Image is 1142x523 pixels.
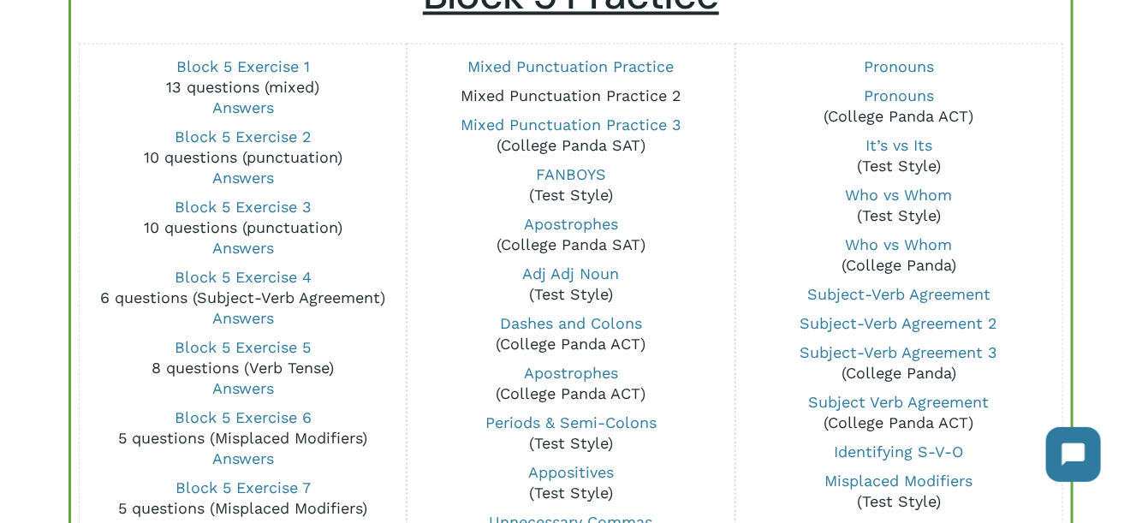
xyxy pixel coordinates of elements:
[807,285,990,303] a: Subject-Verb Agreement
[175,268,312,286] a: Block 5 Exercise 4
[746,135,1052,176] p: (Test Style)
[461,116,681,134] a: Mixed Punctuation Practice 3
[500,314,642,332] a: Dashes and Colons
[746,342,1052,383] p: (College Panda)
[175,128,312,146] a: Block 5 Exercise 2
[418,214,724,255] p: (College Panda SAT)
[212,379,274,397] a: Answers
[746,235,1052,276] p: (College Panda)
[418,164,724,205] p: (Test Style)
[418,313,724,354] p: (College Panda ACT)
[418,115,724,156] p: (College Panda SAT)
[800,314,998,332] a: Subject-Verb Agreement 2
[746,392,1052,433] p: (College Panda ACT)
[212,239,274,257] a: Answers
[746,86,1052,127] p: (College Panda ACT)
[176,57,310,75] a: Block 5 Exercise 1
[528,463,614,481] a: Appositives
[467,57,674,75] a: Mixed Punctuation Practice
[212,449,274,467] a: Answers
[89,267,396,329] p: 6 questions (Subject-Verb Agreement)
[175,408,312,426] a: Block 5 Exercise 6
[212,98,274,116] a: Answers
[89,56,396,118] p: 13 questions (mixed)
[175,478,311,496] a: Block 5 Exercise 7
[418,413,724,454] p: (Test Style)
[89,407,396,469] p: 5 questions (Misplaced Modifiers)
[418,264,724,305] p: (Test Style)
[1029,410,1118,499] iframe: Chatbot
[461,86,681,104] a: Mixed Punctuation Practice 2
[89,337,396,399] p: 8 questions (Verb Tense)
[846,235,953,253] a: Who vs Whom
[809,393,990,411] a: Subject Verb Agreement
[746,185,1052,226] p: (Test Style)
[846,186,953,204] a: Who vs Whom
[864,86,934,104] a: Pronouns
[418,462,724,503] p: (Test Style)
[536,165,606,183] a: FANBOYS
[800,343,998,361] a: Subject-Verb Agreement 3
[418,363,724,404] p: (College Panda ACT)
[89,197,396,259] p: 10 questions (punctuation)
[522,264,619,282] a: Adj Adj Noun
[485,413,657,431] a: Periods & Semi-Colons
[212,309,274,327] a: Answers
[864,57,934,75] a: Pronouns
[175,338,311,356] a: Block 5 Exercise 5
[835,443,964,461] a: Identifying S-V-O
[746,471,1052,512] p: (Test Style)
[175,198,312,216] a: Block 5 Exercise 3
[825,472,973,490] a: Misplaced Modifiers
[89,127,396,188] p: 10 questions (punctuation)
[524,215,618,233] a: Apostrophes
[865,136,932,154] a: It’s vs Its
[524,364,618,382] a: Apostrophes
[212,169,274,187] a: Answers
